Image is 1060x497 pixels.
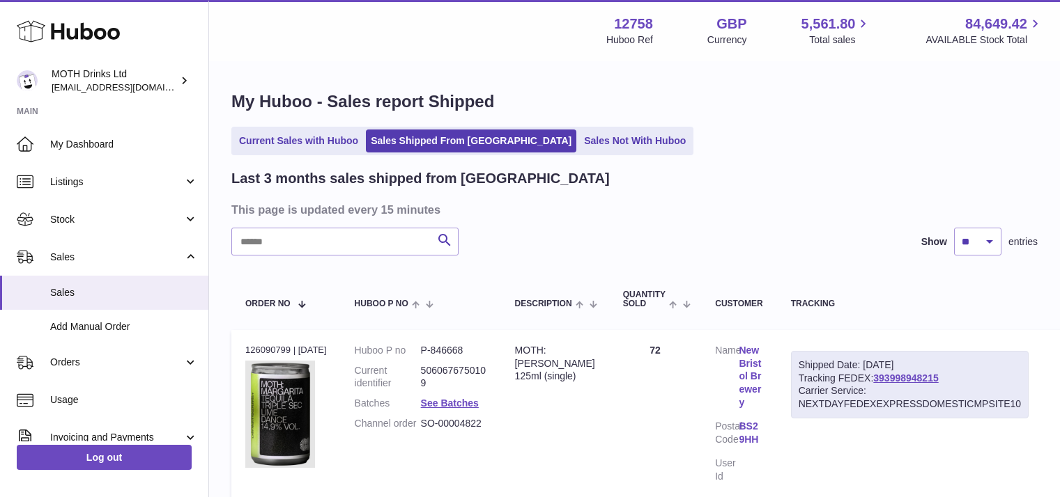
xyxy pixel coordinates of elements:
div: Currency [707,33,747,47]
span: 84,649.42 [965,15,1027,33]
img: orders@mothdrinks.com [17,70,38,91]
a: BS2 9HH [739,420,762,446]
dt: User Id [715,457,739,483]
dt: Channel order [355,417,421,430]
span: Listings [50,175,183,189]
a: See Batches [421,397,479,409]
dt: Batches [355,397,421,410]
dt: Postal Code [715,420,739,450]
span: Order No [245,299,291,308]
a: 5,561.80 Total sales [801,15,872,47]
label: Show [921,235,947,248]
a: Sales Not With Huboo [579,129,691,152]
div: Huboo Ref [606,33,653,47]
dd: P-846668 [421,344,487,357]
span: Quantity Sold [623,290,666,308]
span: entries [1008,235,1038,248]
a: New Bristol Brewery [739,344,762,409]
span: Description [515,299,572,308]
dt: Name [715,344,739,413]
h3: This page is updated every 15 minutes [231,202,1034,217]
dd: 5060676750109 [421,364,487,390]
dt: Current identifier [355,364,421,390]
a: 393998948215 [873,372,938,384]
div: 126090799 | [DATE] [245,344,327,356]
strong: GBP [716,15,746,33]
strong: 12758 [614,15,653,33]
span: 5,561.80 [801,15,856,33]
div: MOTH Drinks Ltd [52,68,177,94]
dd: SO-00004822 [421,417,487,430]
a: 84,649.42 AVAILABLE Stock Total [925,15,1043,47]
span: My Dashboard [50,138,198,151]
div: Tracking FEDEX: [791,351,1029,419]
span: Add Manual Order [50,320,198,333]
span: Total sales [809,33,871,47]
h1: My Huboo - Sales report Shipped [231,90,1038,113]
h2: Last 3 months sales shipped from [GEOGRAPHIC_DATA] [231,169,610,188]
dt: Huboo P no [355,344,421,357]
span: Stock [50,213,183,226]
span: Sales [50,286,198,299]
span: Usage [50,393,198,407]
span: Invoicing and Payments [50,431,183,444]
img: 127581694602485.png [245,361,315,468]
span: Orders [50,356,183,369]
a: Log out [17,445,192,470]
span: Huboo P no [355,299,408,308]
div: Customer [715,299,762,308]
a: Current Sales with Huboo [234,129,363,152]
div: MOTH: [PERSON_NAME] 125ml (single) [515,344,595,384]
div: Shipped Date: [DATE] [799,358,1021,372]
div: Carrier Service: NEXTDAYFEDEXEXPRESSDOMESTICMPSITE10 [799,384,1021,411]
span: AVAILABLE Stock Total [925,33,1043,47]
span: Sales [50,251,183,264]
div: Tracking [791,299,1029,308]
a: Sales Shipped From [GEOGRAPHIC_DATA] [366,129,576,152]
span: [EMAIL_ADDRESS][DOMAIN_NAME] [52,81,205,93]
